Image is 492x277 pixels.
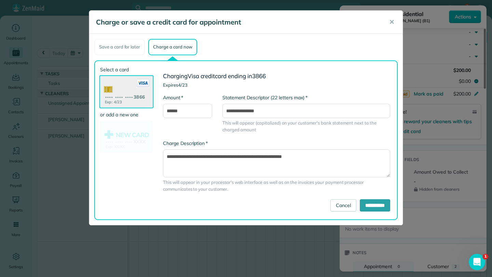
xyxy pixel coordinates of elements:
h5: Charge or save a credit card for appointment [96,17,380,27]
span: This will appear (capitalized) on your customer's bank statement next to the charged amount [222,120,390,133]
span: credit [201,72,215,79]
iframe: Intercom live chat [469,254,485,270]
label: Select a card [100,66,153,73]
h3: Charging card ending in [163,73,390,79]
span: 1 [483,254,488,259]
h4: Expires [163,83,390,87]
label: or add a new one [100,111,153,118]
label: Charge Description [163,140,208,147]
span: 3866 [252,72,266,79]
label: Statement Descriptor (22 letters max) [222,94,307,101]
span: This will appear in your processor's web interface as well as on the invoices your payment proces... [163,179,390,192]
div: Save a card for later [94,39,145,55]
span: Visa [188,72,199,79]
span: 4/23 [178,82,188,88]
div: Charge a card now [148,39,197,55]
span: ✕ [389,18,394,26]
label: Amount [163,94,183,101]
a: Cancel [330,199,356,212]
